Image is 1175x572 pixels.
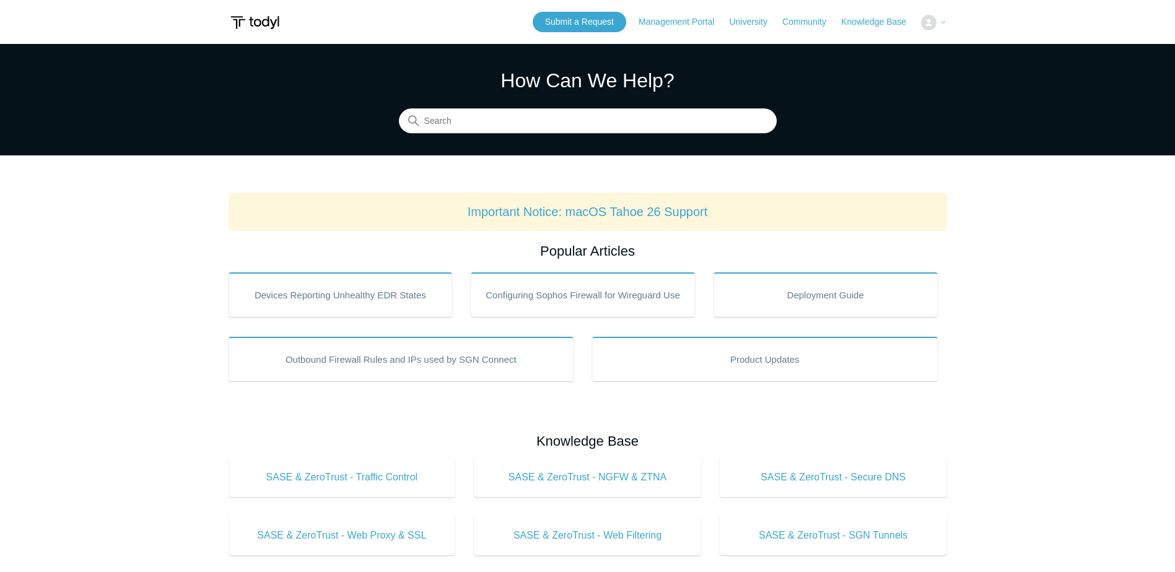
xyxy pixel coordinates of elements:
h2: Popular Articles [229,241,947,261]
a: Community [782,15,839,28]
a: Important Notice: macOS Tahoe 26 Support [468,205,708,219]
h2: Knowledge Base [229,431,947,451]
a: Knowledge Base [841,15,919,28]
a: Submit a Request [533,12,626,32]
img: Todyl Support Center Help Center home page [229,11,281,34]
a: SASE & ZeroTrust - Web Proxy & SSL [229,516,456,555]
a: SASE & ZeroTrust - Traffic Control [229,457,456,497]
span: SASE & ZeroTrust - Web Filtering [492,528,683,543]
span: SASE & ZeroTrust - Web Proxy & SSL [247,528,437,543]
span: SASE & ZeroTrust - Traffic Control [247,470,437,485]
a: Configuring Sophos Firewall for Wireguard Use [471,272,695,317]
a: Management Portal [639,15,727,28]
a: SASE & ZeroTrust - Web Filtering [474,516,701,555]
span: SASE & ZeroTrust - SGN Tunnels [738,528,928,543]
h1: How Can We Help? [399,66,777,95]
span: SASE & ZeroTrust - Secure DNS [738,470,928,485]
a: SASE & ZeroTrust - Secure DNS [720,457,947,497]
a: Devices Reporting Unhealthy EDR States [229,272,453,317]
a: Deployment Guide [714,272,938,317]
a: Outbound Firewall Rules and IPs used by SGN Connect [229,337,574,381]
a: Product Updates [592,337,938,381]
a: University [729,15,779,28]
a: SASE & ZeroTrust - NGFW & ZTNA [474,457,701,497]
span: SASE & ZeroTrust - NGFW & ZTNA [492,470,683,485]
a: SASE & ZeroTrust - SGN Tunnels [720,516,947,555]
input: Search [399,109,777,134]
